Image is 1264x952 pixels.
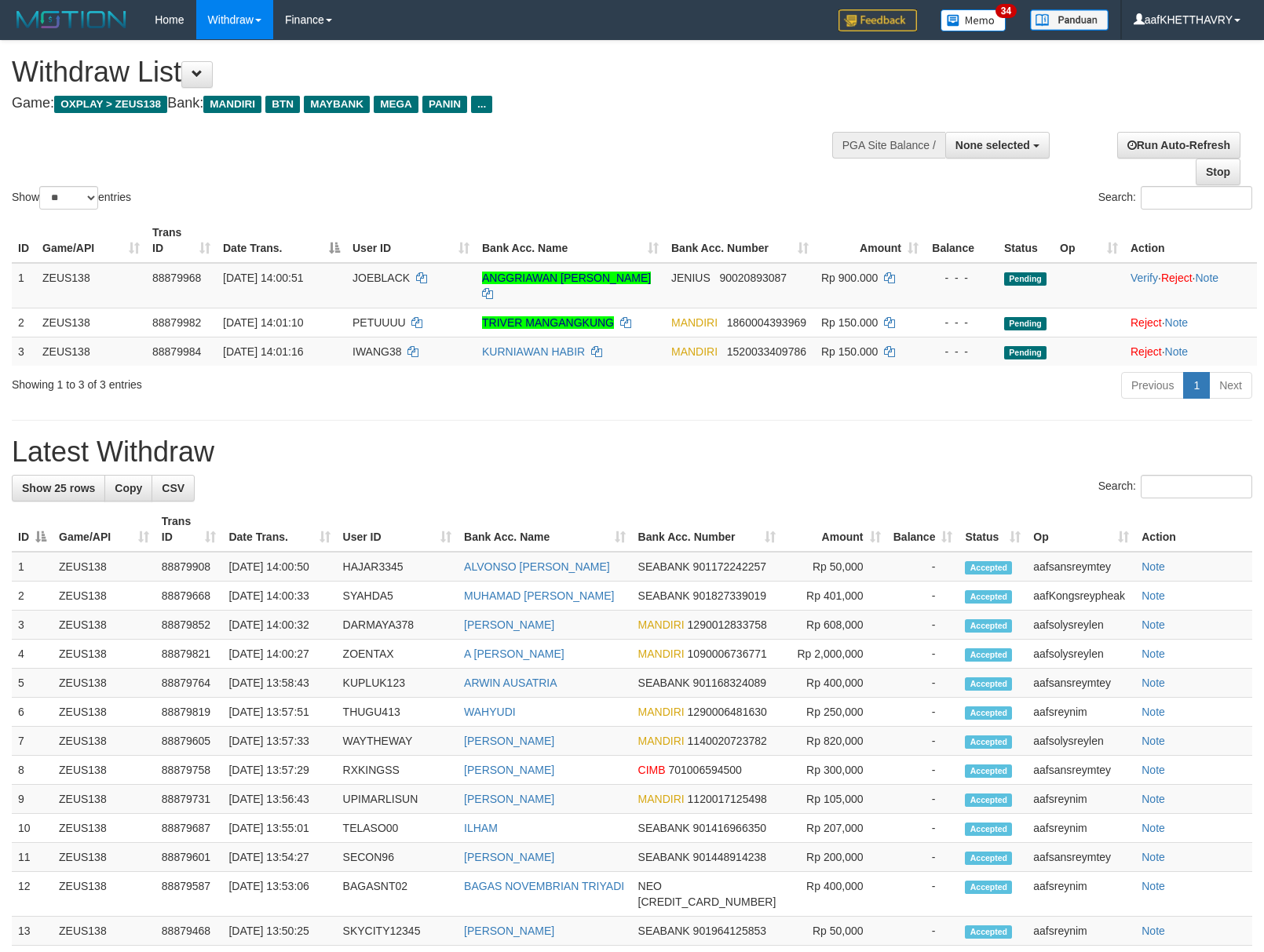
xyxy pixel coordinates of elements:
[887,640,959,669] td: -
[959,507,1027,552] th: Status: activate to sort column ascending
[1027,814,1135,843] td: aafsreynim
[1142,560,1165,573] a: Note
[1027,843,1135,872] td: aafsansreymtey
[632,507,783,552] th: Bank Acc. Number: activate to sort column ascending
[998,218,1054,263] th: Status
[337,507,458,552] th: User ID: activate to sort column ascending
[638,647,685,660] span: MANDIRI
[638,793,685,805] span: MANDIRI
[464,618,554,631] a: [PERSON_NAME]
[464,851,554,863] a: [PERSON_NAME]
[665,218,815,263] th: Bank Acc. Number: activate to sort column ascending
[222,843,336,872] td: [DATE] 13:54:27
[353,345,402,358] span: IWANG38
[353,272,410,284] span: JOEBLACK
[638,706,685,718] span: MANDIRI
[887,727,959,756] td: -
[1142,851,1165,863] a: Note
[688,647,767,660] span: Copy 1090006736771 to clipboard
[476,218,665,263] th: Bank Acc. Name: activate to sort column ascending
[1142,793,1165,805] a: Note
[782,756,886,785] td: Rp 300,000
[12,727,53,756] td: 7
[162,482,184,494] span: CSV
[115,482,142,494] span: Copy
[1027,727,1135,756] td: aafsolysreylen
[1027,507,1135,552] th: Op: activate to sort column ascending
[304,96,370,113] span: MAYBANK
[422,96,467,113] span: PANIN
[1161,272,1193,284] a: Reject
[482,316,614,329] a: TRIVER MANGANGKUNG
[1142,764,1165,776] a: Note
[887,814,959,843] td: -
[782,843,886,872] td: Rp 200,000
[53,756,155,785] td: ZEUS138
[146,218,217,263] th: Trans ID: activate to sort column ascending
[782,814,886,843] td: Rp 207,000
[1027,872,1135,917] td: aafsreynim
[965,561,1012,574] span: Accepted
[693,851,766,863] span: Copy 901448914238 to clipboard
[39,186,98,210] select: Showentries
[931,344,992,359] div: - - -
[965,735,1012,749] span: Accepted
[1131,272,1158,284] a: Verify
[693,925,766,937] span: Copy 901964125853 to clipboard
[931,270,992,286] div: - - -
[887,669,959,698] td: -
[12,57,827,88] h1: Withdraw List
[1141,186,1252,210] input: Search:
[1004,346,1047,359] span: Pending
[12,611,53,640] td: 3
[12,785,53,814] td: 9
[53,640,155,669] td: ZEUS138
[155,582,223,611] td: 88879668
[887,785,959,814] td: -
[965,706,1012,720] span: Accepted
[887,582,959,611] td: -
[693,560,766,573] span: Copy 901172242257 to clipboard
[693,677,766,689] span: Copy 901168324089 to clipboard
[887,843,959,872] td: -
[12,186,131,210] label: Show entries
[638,677,690,689] span: SEABANK
[887,872,959,917] td: -
[222,814,336,843] td: [DATE] 13:55:01
[155,727,223,756] td: 88879605
[782,611,886,640] td: Rp 608,000
[464,880,624,892] a: BAGAS NOVEMBRIAN TRIYADI
[671,272,711,284] span: JENIUS
[1142,880,1165,892] a: Note
[155,756,223,785] td: 88879758
[471,96,492,113] span: ...
[337,727,458,756] td: WAYTHEWAY
[1124,308,1257,337] td: ·
[821,316,878,329] span: Rp 150.000
[482,345,585,358] a: KURNIAWAN HABIR
[222,640,336,669] td: [DATE] 14:00:27
[782,669,886,698] td: Rp 400,000
[152,475,195,502] a: CSV
[152,316,201,329] span: 88879982
[782,698,886,727] td: Rp 250,000
[1027,756,1135,785] td: aafsansreymtey
[1142,735,1165,747] a: Note
[53,917,155,946] td: ZEUS138
[337,814,458,843] td: TELASO00
[1027,552,1135,582] td: aafsansreymtey
[887,698,959,727] td: -
[53,872,155,917] td: ZEUS138
[1027,582,1135,611] td: aafKongsreypheak
[965,764,1012,778] span: Accepted
[782,872,886,917] td: Rp 400,000
[222,872,336,917] td: [DATE] 13:53:06
[12,756,53,785] td: 8
[12,475,105,502] a: Show 25 rows
[222,582,336,611] td: [DATE] 14:00:33
[1027,698,1135,727] td: aafsreynim
[1209,372,1252,399] a: Next
[12,917,53,946] td: 13
[458,507,632,552] th: Bank Acc. Name: activate to sort column ascending
[337,917,458,946] td: SKYCITY12345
